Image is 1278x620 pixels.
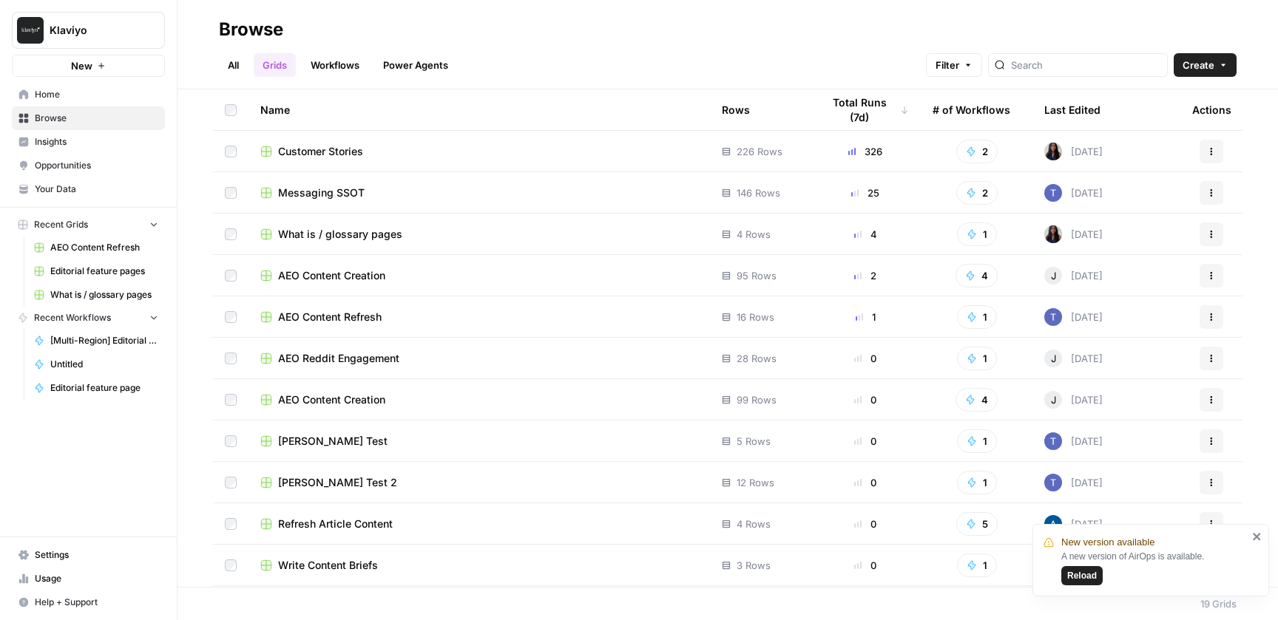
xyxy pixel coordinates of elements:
[1061,550,1248,585] div: A new version of AirOps is available.
[50,358,158,371] span: Untitled
[1044,391,1103,409] div: [DATE]
[822,392,909,407] div: 0
[737,351,777,366] span: 28 Rows
[1011,58,1161,72] input: Search
[737,185,780,200] span: 146 Rows
[254,53,296,77] a: Grids
[1183,58,1214,72] span: Create
[260,185,698,200] a: Messaging SSOT
[27,236,165,259] a: AEO Content Refresh
[1044,308,1062,326] img: x8yczxid6s1iziywf4pp8m9fenlh
[737,268,777,283] span: 95 Rows
[27,259,165,283] a: Editorial feature pages
[260,517,698,531] a: Refresh Article Content
[956,264,998,287] button: 4
[926,53,982,77] button: Filter
[737,227,771,242] span: 4 Rows
[737,392,777,407] span: 99 Rows
[260,434,698,449] a: [PERSON_NAME] Test
[278,144,363,159] span: Customer Stories
[737,310,774,324] span: 16 Rows
[12,567,165,590] a: Usage
[12,12,165,49] button: Workspace: Klaviyo
[737,434,771,449] span: 5 Rows
[35,548,158,562] span: Settings
[12,83,165,106] a: Home
[278,351,399,366] span: AEO Reddit Engagement
[1051,392,1056,407] span: J
[1200,596,1237,611] div: 19 Grids
[737,558,771,573] span: 3 Rows
[822,351,909,366] div: 0
[260,227,698,242] a: What is / glossary pages
[374,53,457,77] a: Power Agents
[260,475,698,490] a: [PERSON_NAME] Test 2
[1044,474,1103,491] div: [DATE]
[260,351,698,366] a: AEO Reddit Engagement
[956,181,998,205] button: 2
[822,310,909,324] div: 1
[1044,432,1103,450] div: [DATE]
[50,265,158,278] span: Editorial feature pages
[260,89,698,130] div: Name
[957,222,997,246] button: 1
[278,558,378,573] span: Write Content Briefs
[260,310,698,324] a: AEO Content Refresh
[1044,350,1103,367] div: [DATE]
[1044,184,1062,202] img: x8yczxid6s1iziywf4pp8m9fenlh
[27,283,165,307] a: What is / glossary pages
[50,381,158,395] span: Editorial feature page
[12,154,165,177] a: Opportunities
[1067,569,1097,582] span: Reload
[35,159,158,172] span: Opportunities
[17,17,44,44] img: Klaviyo Logo
[722,89,750,130] div: Rows
[1044,184,1103,202] div: [DATE]
[260,392,698,407] a: AEO Content Creation
[1192,89,1231,130] div: Actions
[278,392,385,407] span: AEO Content Creation
[956,388,998,412] button: 4
[1044,432,1062,450] img: x8yczxid6s1iziywf4pp8m9fenlh
[27,329,165,352] a: [Multi-Region] Editorial feature page
[35,572,158,585] span: Usage
[302,53,368,77] a: Workflows
[12,106,165,130] a: Browse
[50,334,158,347] span: [Multi-Region] Editorial feature page
[35,183,158,196] span: Your Data
[822,227,909,242] div: 4
[822,517,909,531] div: 0
[1044,267,1103,285] div: [DATE]
[1061,566,1103,585] button: Reload
[737,517,771,531] span: 4 Rows
[50,23,139,38] span: Klaviyo
[12,214,165,236] button: Recent Grids
[957,471,997,494] button: 1
[35,88,158,101] span: Home
[957,429,997,453] button: 1
[1044,225,1062,243] img: rox323kbkgutb4wcij4krxobkpon
[957,553,997,577] button: 1
[260,144,698,159] a: Customer Stories
[737,475,774,490] span: 12 Rows
[278,517,393,531] span: Refresh Article Content
[278,185,365,200] span: Messaging SSOT
[956,512,998,536] button: 5
[278,268,385,283] span: AEO Content Creation
[956,140,998,163] button: 2
[1044,143,1062,160] img: rox323kbkgutb4wcij4krxobkpon
[1252,531,1262,542] button: close
[1051,351,1056,366] span: J
[12,177,165,201] a: Your Data
[1044,515,1103,533] div: [DATE]
[822,268,909,283] div: 2
[34,218,88,231] span: Recent Grids
[737,144,782,159] span: 226 Rows
[27,352,165,376] a: Untitled
[260,268,698,283] a: AEO Content Creation
[1044,143,1103,160] div: [DATE]
[936,58,959,72] span: Filter
[50,288,158,302] span: What is / glossary pages
[278,310,382,324] span: AEO Content Refresh
[27,376,165,400] a: Editorial feature page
